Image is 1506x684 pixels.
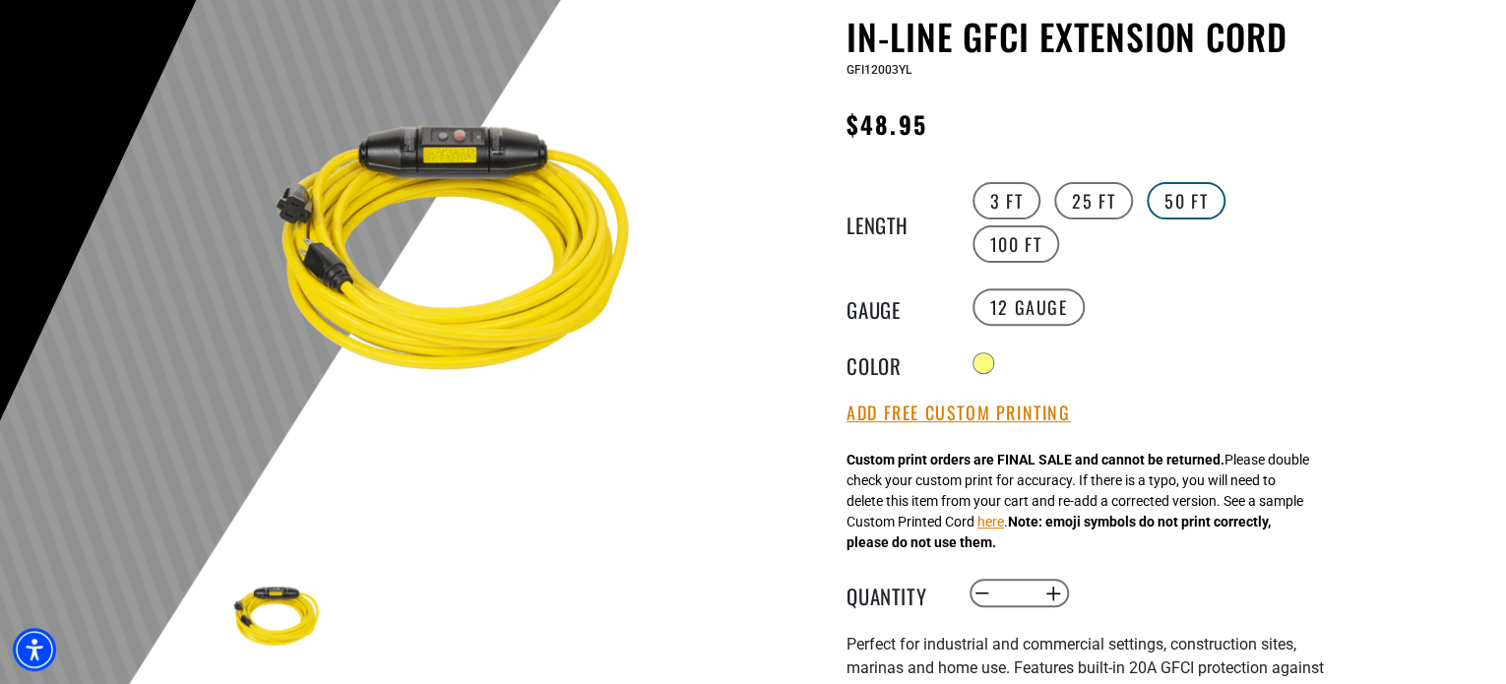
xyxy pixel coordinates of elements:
img: Yellow [220,561,335,675]
label: 100 FT [973,225,1060,263]
legend: Gauge [847,294,945,320]
h1: In-Line GFCI Extension Cord [847,16,1329,57]
label: 12 Gauge [973,288,1086,326]
button: Add Free Custom Printing [847,403,1070,424]
label: Quantity [847,581,945,606]
strong: Note: emoji symbols do not print correctly, please do not use them. [847,514,1271,550]
div: Please double check your custom print for accuracy. If there is a typo, you will need to delete t... [847,450,1309,553]
span: $48.95 [847,106,926,142]
div: Accessibility Menu [13,628,56,671]
label: 3 FT [973,182,1040,219]
label: 25 FT [1054,182,1133,219]
label: 50 FT [1147,182,1225,219]
strong: Custom print orders are FINAL SALE and cannot be returned. [847,452,1224,467]
legend: Length [847,210,945,235]
legend: Color [847,350,945,376]
span: GFI12003YL [847,63,911,77]
img: Yellow [220,20,695,494]
button: here [977,512,1004,532]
